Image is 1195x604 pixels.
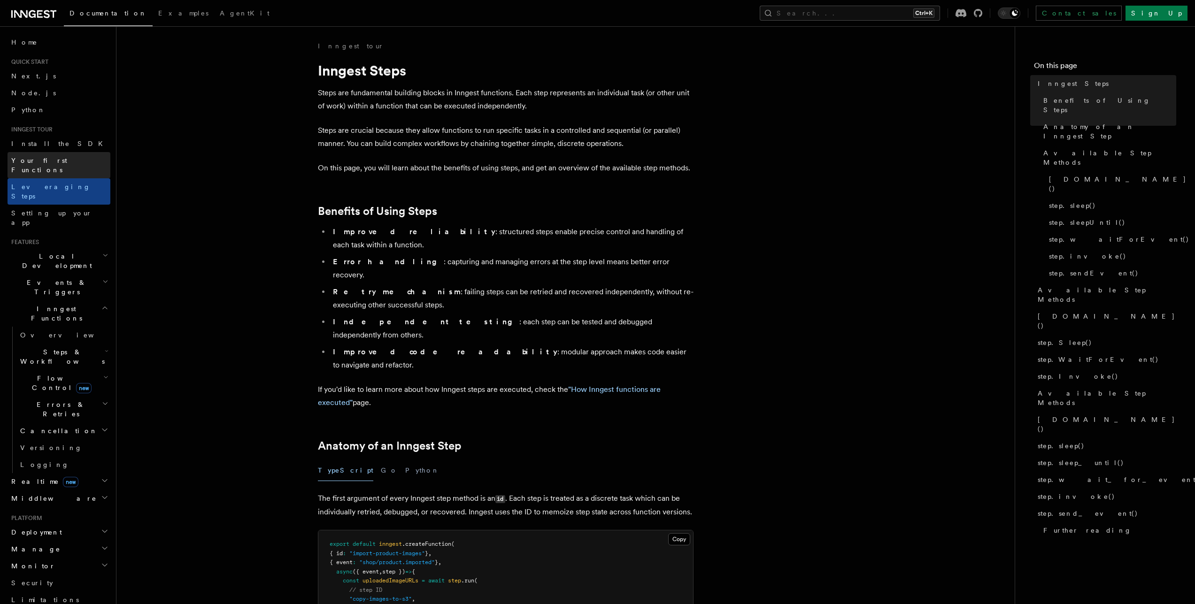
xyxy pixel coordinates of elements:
span: Inngest tour [8,126,53,133]
a: Available Step Methods [1040,145,1176,171]
span: new [63,477,78,487]
span: step.invoke() [1049,252,1126,261]
span: Cancellation [16,426,98,436]
span: const [343,577,359,584]
button: Go [381,460,398,481]
span: Monitor [8,561,55,571]
button: Inngest Functions [8,300,110,327]
button: TypeScript [318,460,373,481]
span: step.sleepUntil() [1049,218,1126,227]
p: The first argument of every Inngest step method is an . Each step is treated as a discrete task w... [318,492,694,519]
a: step.invoke() [1034,488,1176,505]
a: [DOMAIN_NAME]() [1045,171,1176,197]
span: Available Step Methods [1038,389,1176,407]
a: Examples [153,3,214,25]
span: step.waitForEvent() [1049,235,1189,244]
h1: Inngest Steps [318,62,694,79]
button: Flow Controlnew [16,370,110,396]
a: Available Step Methods [1034,385,1176,411]
span: { id [330,550,343,557]
a: step.sleep() [1034,437,1176,454]
span: Your first Functions [11,157,67,174]
button: Middleware [8,490,110,507]
span: : [343,550,346,557]
span: AgentKit [220,9,270,17]
span: // step ID [349,587,382,593]
span: step.Invoke() [1038,372,1118,381]
span: .createFunction [402,541,451,547]
span: ( [474,577,478,584]
span: Inngest Functions [8,304,101,323]
button: Toggle dark mode [998,8,1020,19]
span: , [379,568,382,575]
span: , [412,596,415,602]
a: Install the SDK [8,135,110,152]
span: Quick start [8,58,48,66]
span: [DOMAIN_NAME]() [1038,312,1176,330]
button: Monitor [8,558,110,574]
span: Leveraging Steps [11,183,91,200]
span: "shop/product.imported" [359,559,435,566]
span: Available Step Methods [1038,285,1176,304]
button: Events & Triggers [8,274,110,300]
h4: On this page [1034,60,1176,75]
a: Next.js [8,68,110,84]
span: Examples [158,9,208,17]
span: [DOMAIN_NAME]() [1038,415,1176,434]
span: step.WaitForEvent() [1038,355,1159,364]
span: Documentation [69,9,147,17]
button: Deployment [8,524,110,541]
span: { event [330,559,353,566]
span: , [428,550,432,557]
strong: Improved reliability [333,227,495,236]
a: Inngest Steps [1034,75,1176,92]
span: => [405,568,412,575]
li: : each step can be tested and debugged independently from others. [330,315,694,342]
div: Inngest Functions [8,327,110,473]
li: : failing steps can be retried and recovered independently, without re-executing other successful... [330,285,694,312]
kbd: Ctrl+K [913,8,934,18]
span: Deployment [8,528,62,537]
a: Logging [16,456,110,473]
a: Sign Up [1126,6,1187,21]
span: inngest [379,541,402,547]
span: Middleware [8,494,97,503]
span: { [412,568,415,575]
span: Platform [8,514,42,522]
span: .run [461,577,474,584]
a: [DOMAIN_NAME]() [1034,411,1176,437]
span: step.sleep() [1049,201,1096,210]
span: async [336,568,353,575]
span: step.send_event() [1038,509,1138,518]
span: Local Development [8,252,102,270]
span: [DOMAIN_NAME]() [1049,175,1187,193]
span: Limitations [11,596,79,604]
span: Flow Control [16,374,103,392]
button: Steps & Workflows [16,344,110,370]
a: Further reading [1040,522,1176,539]
span: new [76,383,92,393]
a: Available Step Methods [1034,282,1176,308]
a: [DOMAIN_NAME]() [1034,308,1176,334]
span: "import-product-images" [349,550,425,557]
a: Documentation [64,3,153,26]
button: Realtimenew [8,473,110,490]
a: Versioning [16,439,110,456]
span: step.Sleep() [1038,338,1092,347]
button: Search...Ctrl+K [760,6,940,21]
a: Inngest tour [318,41,384,51]
a: Security [8,574,110,591]
span: Overview [20,331,117,339]
a: Benefits of Using Steps [318,205,437,218]
button: Cancellation [16,422,110,439]
span: Features [8,238,39,246]
span: Logging [20,461,69,468]
a: step.sleep_until() [1034,454,1176,471]
span: step.sleep() [1038,441,1085,451]
span: step }) [382,568,405,575]
a: step.invoke() [1045,248,1176,265]
code: id [495,495,505,503]
a: Your first Functions [8,152,110,178]
span: = [422,577,425,584]
li: : structured steps enable precise control and handling of each task within a function. [330,225,694,252]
